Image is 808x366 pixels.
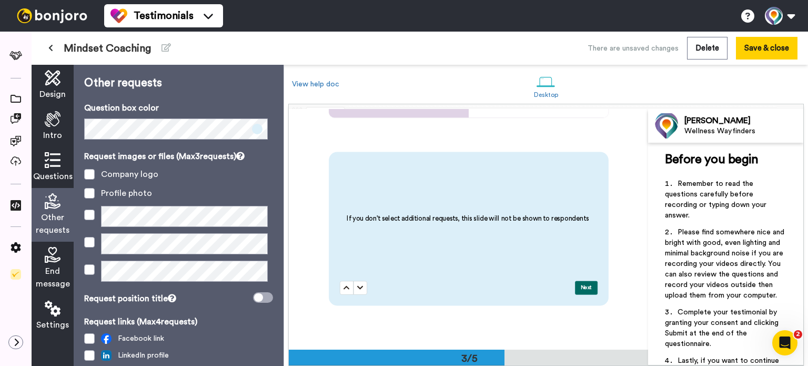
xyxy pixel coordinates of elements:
[36,265,70,290] span: End message
[445,351,495,366] div: 3/5
[292,81,339,88] a: View help doc
[39,88,66,101] span: Design
[36,211,69,236] span: Other requests
[134,8,194,23] span: Testimonials
[11,269,21,280] img: Checklist.svg
[36,319,69,331] span: Settings
[101,350,169,361] span: LinkedIn profile
[110,7,127,24] img: tm-color.svg
[84,75,273,91] p: Other requests
[13,8,92,23] img: bj-logo-header-white.svg
[101,333,164,344] span: Facebook link
[340,213,595,223] h2: If you don't select additional requests, this slide will not be shown to respondents
[736,37,797,60] button: Save & close
[654,113,679,139] img: Profile Image
[84,102,273,114] p: Question box color
[101,168,158,181] div: Company logo
[684,127,803,136] div: Wellness Wayfinders
[33,170,73,183] span: Questions
[84,150,273,163] p: Request images or files (Max 3 requests)
[64,41,151,56] span: Mindset Coaching
[43,129,62,142] span: Intro
[529,67,564,104] a: Desktop
[684,116,803,126] div: [PERSON_NAME]
[84,315,273,328] p: Request links (Max 4 requests)
[687,37,728,60] button: Delete
[84,292,176,305] div: Request position title
[101,333,112,344] img: facebook.svg
[534,91,559,98] div: Desktop
[101,350,112,361] img: linked-in.png
[665,309,781,348] span: Complete your testimonial by granting your consent and clicking Submit at the end of the question...
[665,180,769,219] span: Remember to read the questions carefully before recording or typing down your answer.
[794,330,802,339] span: 2
[575,281,598,294] button: Next
[588,43,679,54] div: There are unsaved changes
[101,187,152,200] div: Profile photo
[772,330,797,355] iframe: Intercom live chat
[665,153,758,166] span: Before you begin
[665,229,786,299] span: Please find somewhere nice and bright with good, even lighting and minimal background noise if yo...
